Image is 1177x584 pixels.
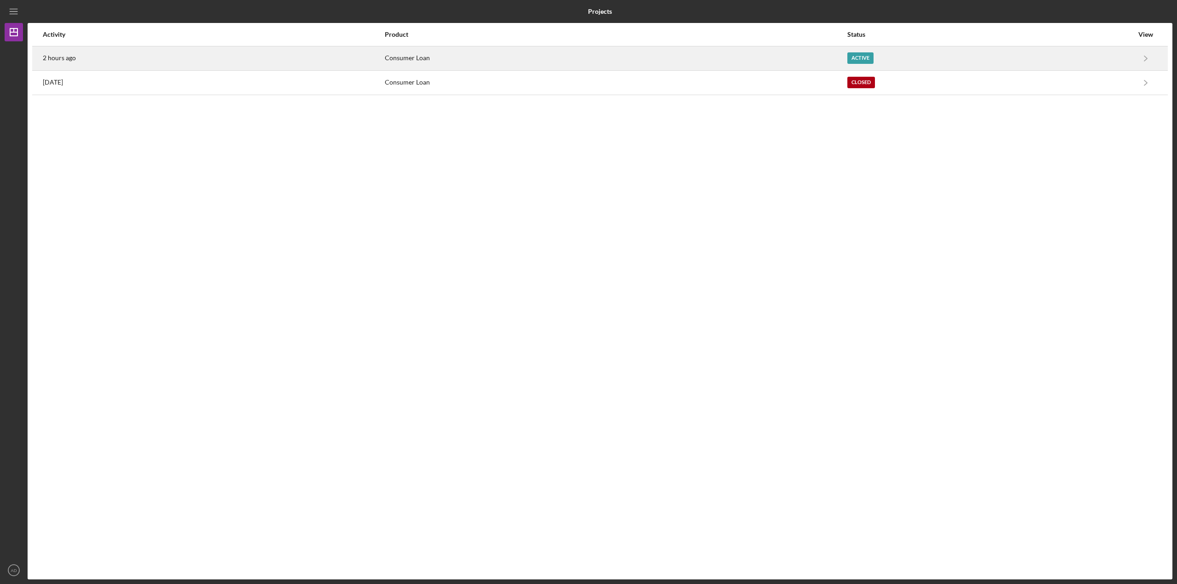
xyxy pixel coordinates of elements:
div: Closed [847,77,875,88]
div: Consumer Loan [385,47,846,70]
b: Projects [588,8,612,15]
div: Product [385,31,846,38]
div: Status [847,31,1133,38]
time: 2025-10-03 18:03 [43,54,76,62]
div: Consumer Loan [385,71,846,94]
div: Activity [43,31,384,38]
time: 2024-10-23 15:40 [43,79,63,86]
text: AD [11,568,17,573]
button: AD [5,561,23,579]
div: Active [847,52,874,64]
div: View [1134,31,1157,38]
